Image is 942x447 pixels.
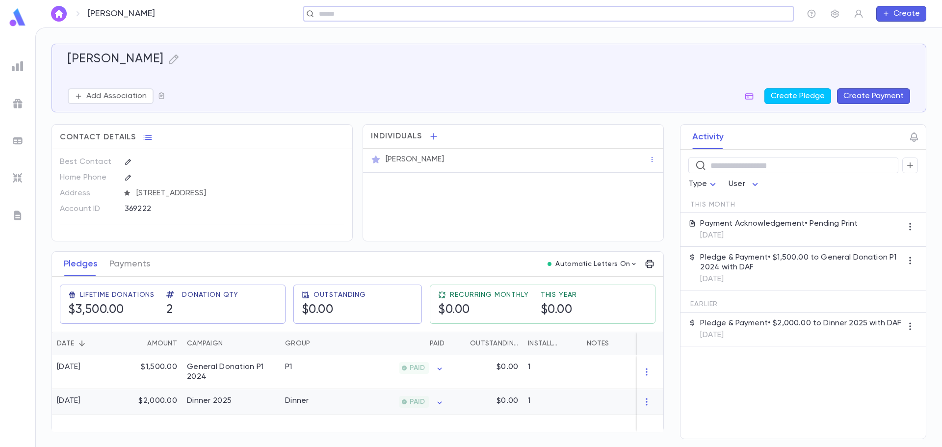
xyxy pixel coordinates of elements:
p: $0.00 [497,396,518,406]
button: Sort [454,336,470,351]
button: Sort [74,336,90,351]
div: [DATE] [57,396,81,406]
img: logo [8,8,27,27]
div: Type [688,175,719,194]
span: Type [688,180,707,188]
img: batches_grey.339ca447c9d9533ef1741baa751efc33.svg [12,135,24,147]
button: Sort [310,336,326,351]
div: Installments [528,332,561,355]
span: [STREET_ADDRESS] [132,188,345,198]
span: PAID [406,364,429,372]
div: Amount [147,332,177,355]
button: Create [876,6,926,22]
h5: [PERSON_NAME] [68,52,164,67]
img: campaigns_grey.99e729a5f7ee94e3726e6486bddda8f1.svg [12,98,24,109]
span: PAID [406,398,429,406]
button: Payments [109,252,150,276]
div: 1 [523,389,582,415]
p: Pledge & Payment • $2,000.00 to Dinner 2025 with DAF [700,318,901,328]
span: Recurring Monthly [450,291,528,299]
span: User [729,180,745,188]
p: [DATE] [700,274,902,284]
h5: $0.00 [438,303,528,317]
button: Activity [692,125,724,149]
h5: $3,500.00 [68,303,155,317]
p: Home Phone [60,170,116,185]
div: General Donation P1 2024 [187,362,275,382]
p: [PERSON_NAME] [386,155,444,164]
img: imports_grey.530a8a0e642e233f2baf0ef88e8c9fcb.svg [12,172,24,184]
span: This Year [541,291,577,299]
div: $1,500.00 [118,355,182,389]
div: 369222 [125,201,296,216]
span: Outstanding [314,291,366,299]
span: Contact Details [60,132,136,142]
div: Amount [118,332,182,355]
div: Campaign [182,332,280,355]
p: Payment Acknowledgement • Pending Print [700,219,858,229]
div: $2,000.00 [118,389,182,415]
div: Date [57,332,74,355]
div: User [729,175,761,194]
button: Create Payment [837,88,910,104]
p: Automatic Letters On [555,260,630,268]
p: [DATE] [700,330,901,340]
button: Sort [414,336,430,351]
p: [DATE] [700,231,858,240]
img: home_white.a664292cf8c1dea59945f0da9f25487c.svg [53,10,65,18]
div: Outstanding [449,332,523,355]
div: Installments [523,332,582,355]
span: Lifetime Donations [80,291,155,299]
div: Campaign [187,332,223,355]
button: Add Association [68,88,154,104]
div: Group [280,332,354,355]
button: Sort [223,336,238,351]
div: [DATE] [57,362,81,372]
span: Earlier [690,300,718,308]
div: Outstanding [470,332,518,355]
button: Create Pledge [764,88,831,104]
div: Dinner 2025 [187,396,232,406]
div: Notes [587,332,609,355]
div: Paid [430,332,445,355]
span: Individuals [371,131,422,141]
h5: $0.00 [302,303,366,317]
p: $0.00 [497,362,518,372]
h5: 2 [166,303,238,317]
p: [PERSON_NAME] [88,8,155,19]
span: This Month [690,201,735,209]
div: Dinner [285,396,309,406]
button: Automatic Letters On [544,257,642,271]
span: Donation Qty [182,291,238,299]
p: Account ID [60,201,116,217]
div: Group [285,332,310,355]
button: Sort [561,336,577,351]
img: letters_grey.7941b92b52307dd3b8a917253454ce1c.svg [12,210,24,221]
p: Pledge & Payment • $1,500.00 to General Donation P1 2024 with DAF [700,253,902,272]
img: reports_grey.c525e4749d1bce6a11f5fe2a8de1b229.svg [12,60,24,72]
div: P1 [285,362,292,372]
button: Sort [131,336,147,351]
p: Address [60,185,116,201]
div: Paid [354,332,449,355]
h5: $0.00 [541,303,577,317]
div: Notes [582,332,705,355]
div: Date [52,332,118,355]
button: Pledges [64,252,98,276]
p: Add Association [86,91,147,101]
p: Best Contact [60,154,116,170]
div: 1 [523,355,582,389]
